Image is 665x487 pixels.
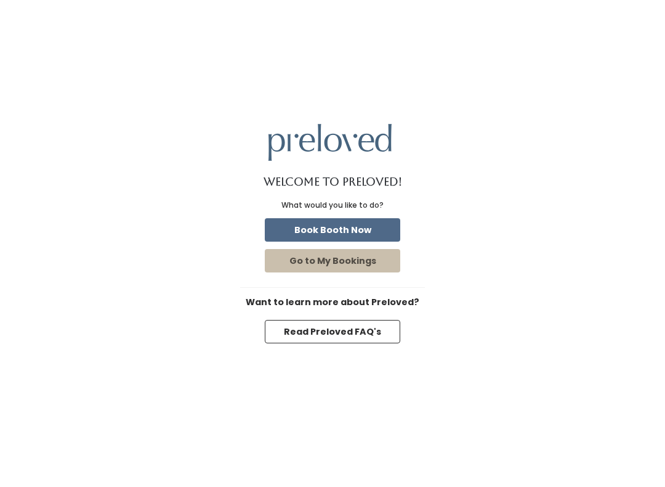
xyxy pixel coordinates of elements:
button: Go to My Bookings [265,249,400,272]
button: Read Preloved FAQ's [265,320,400,343]
h6: Want to learn more about Preloved? [240,298,425,308]
div: What would you like to do? [281,200,384,211]
h1: Welcome to Preloved! [264,176,402,188]
img: preloved logo [268,124,392,160]
button: Book Booth Now [265,218,400,242]
a: Go to My Bookings [262,247,403,275]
